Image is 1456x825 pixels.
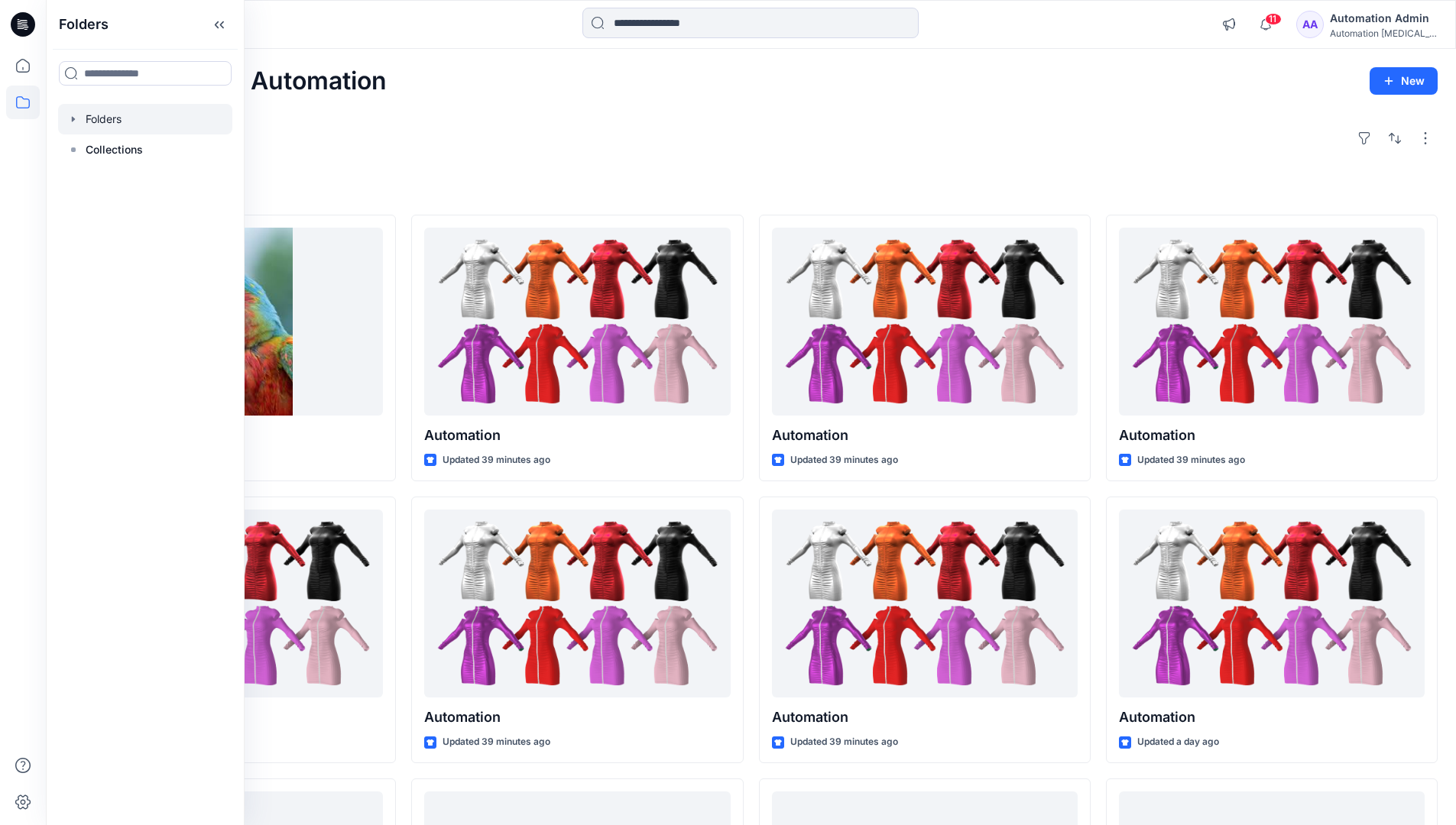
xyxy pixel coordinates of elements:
p: Collections [86,141,143,159]
p: Updated 39 minutes ago [443,734,550,750]
h4: Styles [64,181,1438,199]
p: Updated a day ago [1137,734,1219,750]
a: Automation [424,228,730,416]
span: 11 [1265,13,1282,25]
a: Automation [1119,510,1425,698]
p: Updated 39 minutes ago [790,452,898,468]
button: New [1370,67,1438,95]
div: AA [1296,11,1324,38]
a: Automation [1119,228,1425,416]
p: Automation [1119,425,1425,446]
a: Automation [772,510,1078,698]
p: Automation [424,425,730,446]
a: Automation [424,510,730,698]
div: Automation Admin [1330,9,1437,27]
p: Automation [772,707,1078,728]
p: Automation [424,707,730,728]
p: Updated 39 minutes ago [790,734,898,750]
p: Automation [1119,707,1425,728]
a: Automation [772,228,1078,416]
p: Automation [772,425,1078,446]
p: Updated 39 minutes ago [1137,452,1245,468]
div: Automation [MEDICAL_DATA]... [1330,27,1437,39]
p: Updated 39 minutes ago [443,452,550,468]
